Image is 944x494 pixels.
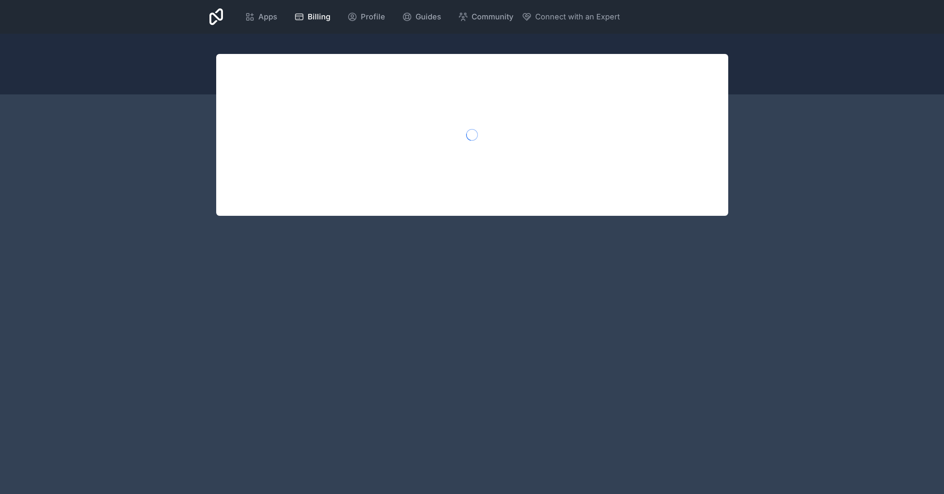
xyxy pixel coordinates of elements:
span: Connect with an Expert [535,11,620,23]
a: Community [451,8,520,26]
span: Apps [258,11,277,23]
span: Billing [308,11,330,23]
span: Community [472,11,513,23]
a: Guides [395,8,448,26]
button: Connect with an Expert [522,11,620,23]
a: Apps [238,8,284,26]
span: Guides [416,11,441,23]
span: Profile [361,11,385,23]
a: Billing [287,8,337,26]
a: Profile [341,8,392,26]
